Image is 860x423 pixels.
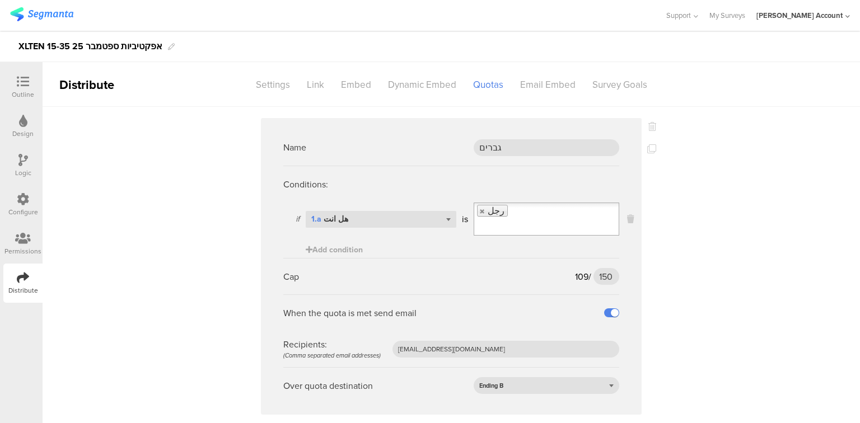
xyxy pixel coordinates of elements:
[247,75,298,95] div: Settings
[647,140,656,157] div: Duplicate Quota
[380,75,465,95] div: Dynamic Embed
[283,307,417,319] div: When the quota is met send email
[283,166,619,203] div: Conditions:
[311,214,348,224] div: هل انت
[575,270,588,283] span: 109
[10,7,73,21] img: segmanta logo
[465,75,512,95] div: Quotas
[306,244,363,256] span: Add condition
[12,129,34,139] div: Design
[666,10,691,21] span: Support
[283,351,381,360] div: (Comma separated email addresses)
[8,207,38,217] div: Configure
[4,246,41,256] div: Permissions
[298,75,333,95] div: Link
[488,204,504,217] span: رجل
[333,75,380,95] div: Embed
[512,75,584,95] div: Email Embed
[12,90,34,100] div: Outline
[8,285,38,295] div: Distribute
[15,168,31,178] div: Logic
[283,379,373,392] div: Over quota destination
[392,341,619,358] input: you@domain.com, other@domain.com, ...
[18,37,162,55] div: XLTEN 15-35 אפקטיביות ספטמבר 25
[756,10,843,21] div: [PERSON_NAME] Account
[283,270,299,283] div: Cap
[311,213,321,225] span: 1.a
[584,75,656,95] div: Survey Goals
[283,141,306,154] div: Name
[474,219,588,234] input: Select box
[283,213,300,225] div: if
[43,76,171,94] div: Distribute
[479,381,503,390] span: Ending B
[283,338,381,360] div: Recipients:
[311,213,348,225] span: هل انت
[462,213,468,225] div: is
[474,139,619,156] input: Untitled quota
[588,270,591,283] span: /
